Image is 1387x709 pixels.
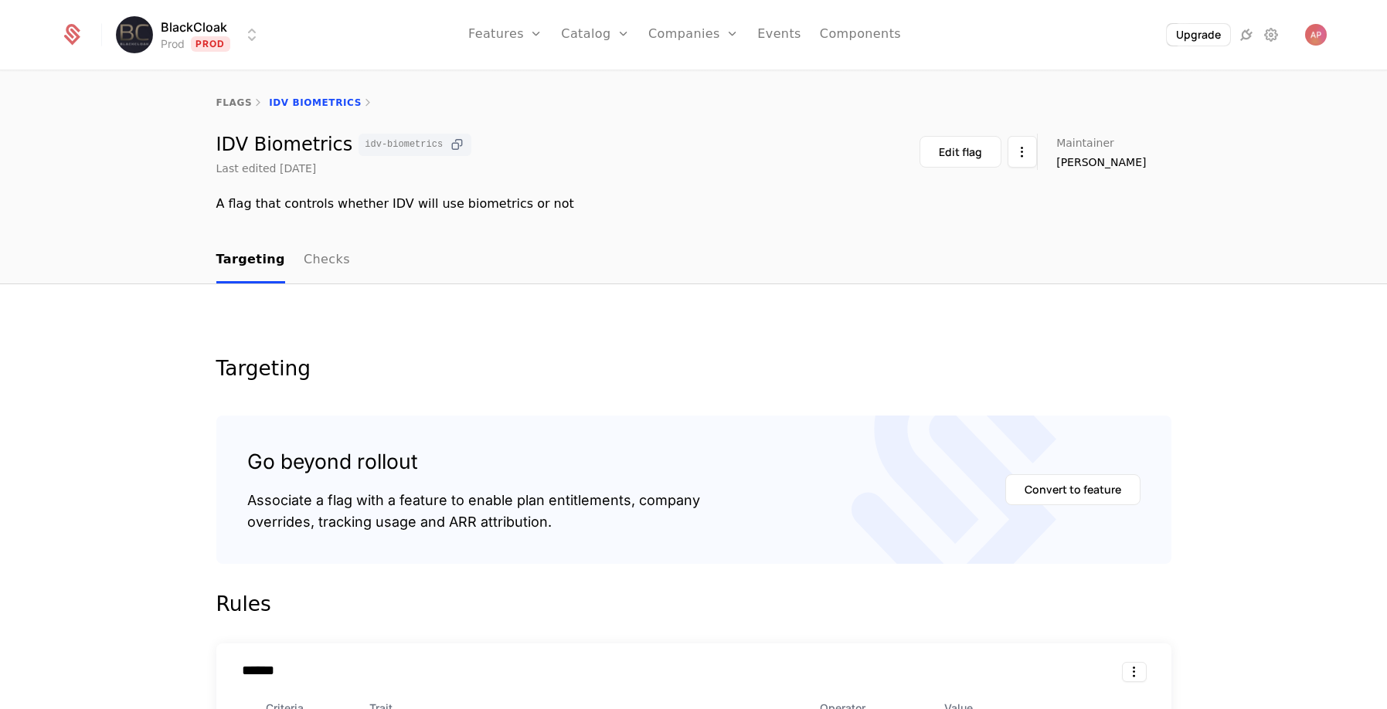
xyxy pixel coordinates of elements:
[247,446,700,477] div: Go beyond rollout
[1237,25,1256,44] a: Integrations
[1167,24,1230,46] button: Upgrade
[1005,474,1141,505] button: Convert to feature
[1008,136,1037,168] button: Select action
[216,358,1171,378] div: Targeting
[216,161,317,176] div: Last edited [DATE]
[247,490,700,533] div: Associate a flag with a feature to enable plan entitlements, company overrides, tracking usage an...
[121,18,261,52] button: Select environment
[1305,24,1327,46] img: Amelia Peklar
[1305,24,1327,46] button: Open user button
[365,140,443,149] span: idv-biometrics
[161,18,227,36] span: BlackCloak
[216,238,1171,283] nav: Main
[939,144,982,160] div: Edit flag
[216,134,472,156] div: IDV Biometrics
[1056,154,1146,170] span: [PERSON_NAME]
[304,238,350,283] a: Checks
[161,36,185,52] div: Prod
[216,238,350,283] ul: Choose Sub Page
[1122,662,1147,682] button: Select action
[191,36,230,52] span: Prod
[216,238,285,283] a: Targeting
[116,16,153,53] img: BlackCloak
[1262,25,1280,44] a: Settings
[920,136,1001,168] button: Edit flag
[216,195,1171,213] div: A flag that controls whether IDV will use biometrics or not
[216,589,1171,619] div: Rules
[216,97,253,108] a: flags
[1056,137,1114,148] span: Maintainer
